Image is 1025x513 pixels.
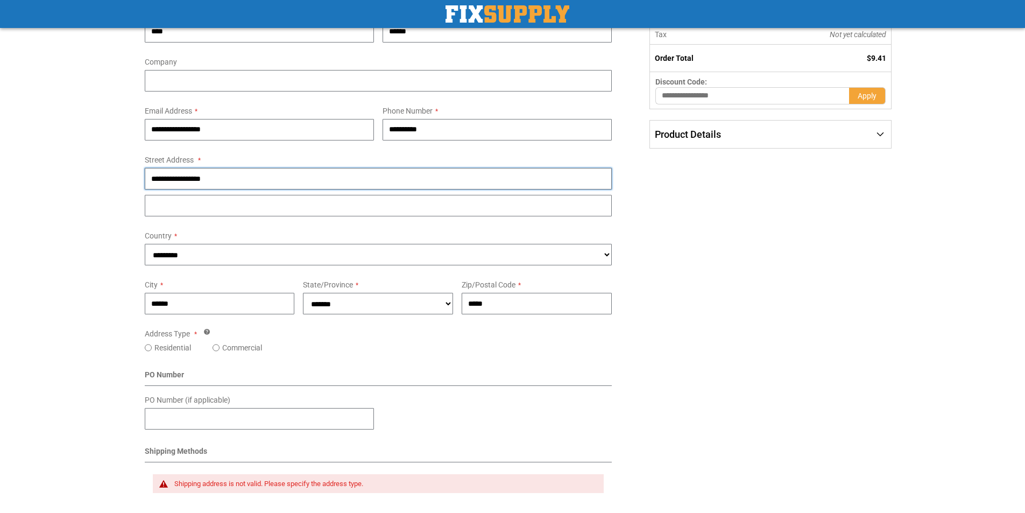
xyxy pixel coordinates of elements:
label: Residential [154,342,191,353]
span: PO Number (if applicable) [145,396,230,404]
div: PO Number [145,369,612,386]
button: Apply [849,87,886,104]
span: Discount Code: [655,78,707,86]
th: Tax [650,25,757,45]
img: Fix Industrial Supply [446,5,569,23]
span: Apply [858,92,876,100]
span: Street Address [145,156,194,164]
span: Phone Number [383,107,433,115]
span: Company [145,58,177,66]
strong: Order Total [655,54,694,62]
label: Commercial [222,342,262,353]
span: Not yet calculated [830,30,886,39]
div: Shipping Methods [145,446,612,462]
div: Shipping address is not valid. Please specify the address type. [174,480,593,488]
span: Zip/Postal Code [462,280,515,289]
span: Country [145,231,172,240]
span: State/Province [303,280,353,289]
span: Product Details [655,129,721,140]
span: City [145,280,158,289]
span: Email Address [145,107,192,115]
a: store logo [446,5,569,23]
span: Address Type [145,329,190,338]
span: $9.41 [867,54,886,62]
